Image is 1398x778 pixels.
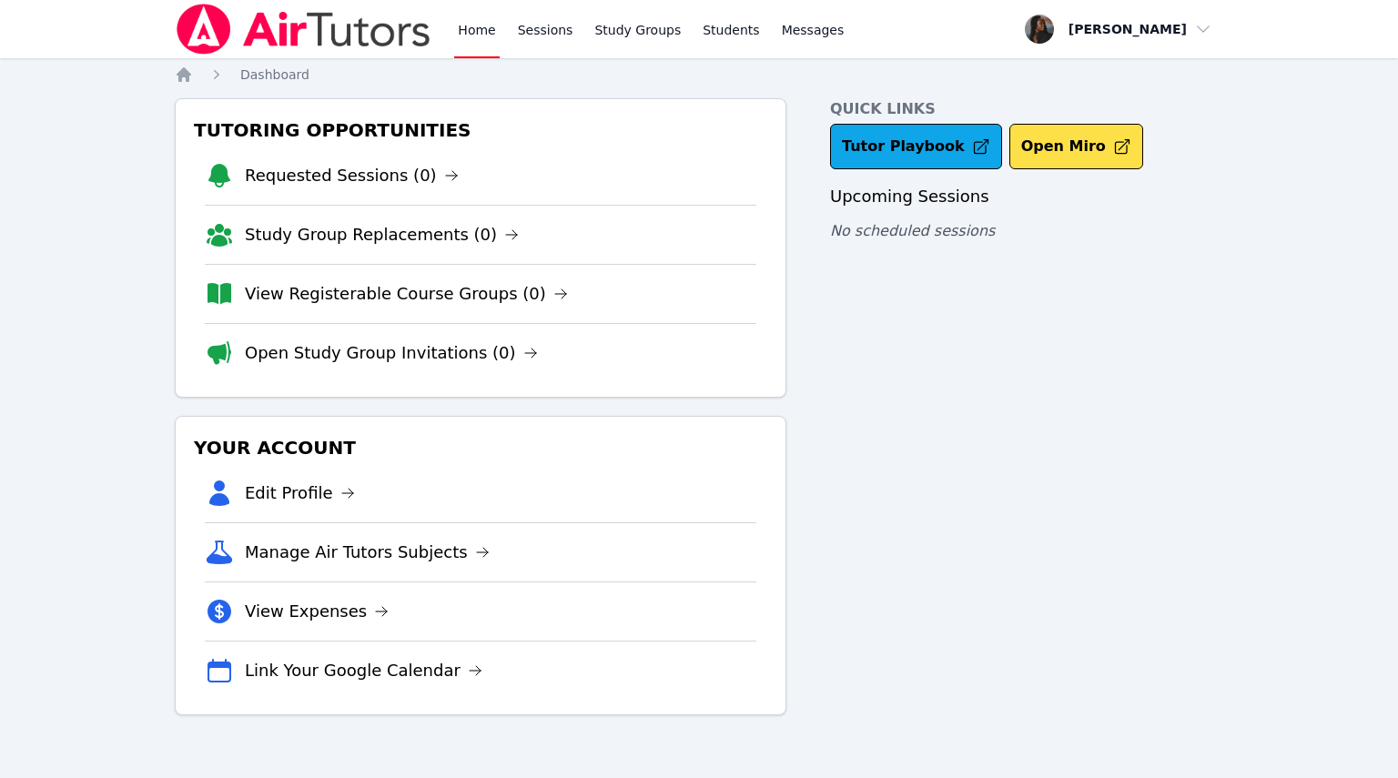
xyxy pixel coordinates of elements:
[245,599,389,624] a: View Expenses
[190,431,771,464] h3: Your Account
[1009,124,1143,169] button: Open Miro
[782,21,845,39] span: Messages
[245,658,482,683] a: Link Your Google Calendar
[830,124,1002,169] a: Tutor Playbook
[175,4,432,55] img: Air Tutors
[240,67,309,82] span: Dashboard
[175,66,1223,84] nav: Breadcrumb
[245,540,490,565] a: Manage Air Tutors Subjects
[245,222,519,248] a: Study Group Replacements (0)
[830,98,1223,120] h4: Quick Links
[240,66,309,84] a: Dashboard
[830,222,995,239] span: No scheduled sessions
[190,114,771,147] h3: Tutoring Opportunities
[245,281,568,307] a: View Registerable Course Groups (0)
[245,163,459,188] a: Requested Sessions (0)
[245,340,538,366] a: Open Study Group Invitations (0)
[830,184,1223,209] h3: Upcoming Sessions
[245,480,355,506] a: Edit Profile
